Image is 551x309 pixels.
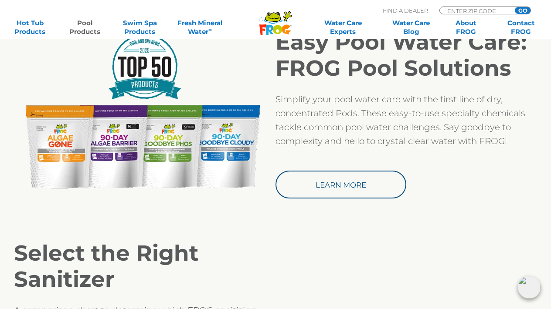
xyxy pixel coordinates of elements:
a: Hot TubProducts [9,19,51,36]
a: ContactFROG [500,19,542,36]
img: FROG_Pool-Solutions-Product-Line-Pod_PSN Award_LR [14,29,275,194]
a: Water CareExperts [308,19,378,36]
p: Find A Dealer [383,7,428,14]
a: Water CareBlog [390,19,432,36]
a: PoolProducts [64,19,106,36]
a: Fresh MineralWater∞ [173,19,227,36]
a: Swim SpaProducts [119,19,161,36]
h2: Select the Right Sanitizer [14,240,275,292]
input: Zip Code Form [446,7,505,14]
input: GO [515,7,531,14]
sup: ∞ [208,27,212,33]
a: Learn More [275,171,406,198]
p: Simplify your pool water care with the first line of dry, concentrated Pods. These easy-to-use sp... [275,92,537,148]
h2: Easy Pool Water Care: FROG Pool Solutions [275,29,537,81]
img: openIcon [518,276,541,299]
a: AboutFROG [445,19,487,36]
